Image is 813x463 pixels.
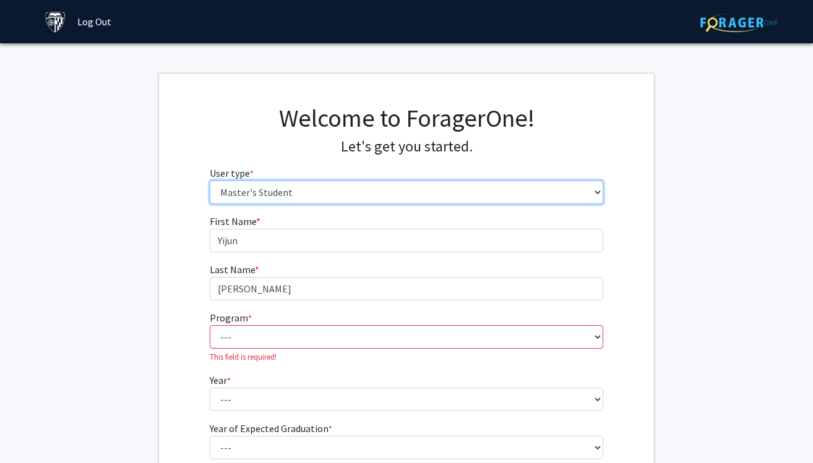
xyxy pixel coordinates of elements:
iframe: Chat [9,407,53,454]
span: First Name [210,215,256,227]
p: This field is required! [210,351,604,363]
label: Year [210,373,231,388]
h4: Let's get you started. [210,138,604,156]
img: ForagerOne Logo [700,13,778,32]
label: Program [210,310,252,325]
label: User type [210,166,254,181]
img: Johns Hopkins University Logo [45,11,66,33]
h1: Welcome to ForagerOne! [210,103,604,133]
label: Year of Expected Graduation [210,421,332,436]
span: Last Name [210,263,255,276]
